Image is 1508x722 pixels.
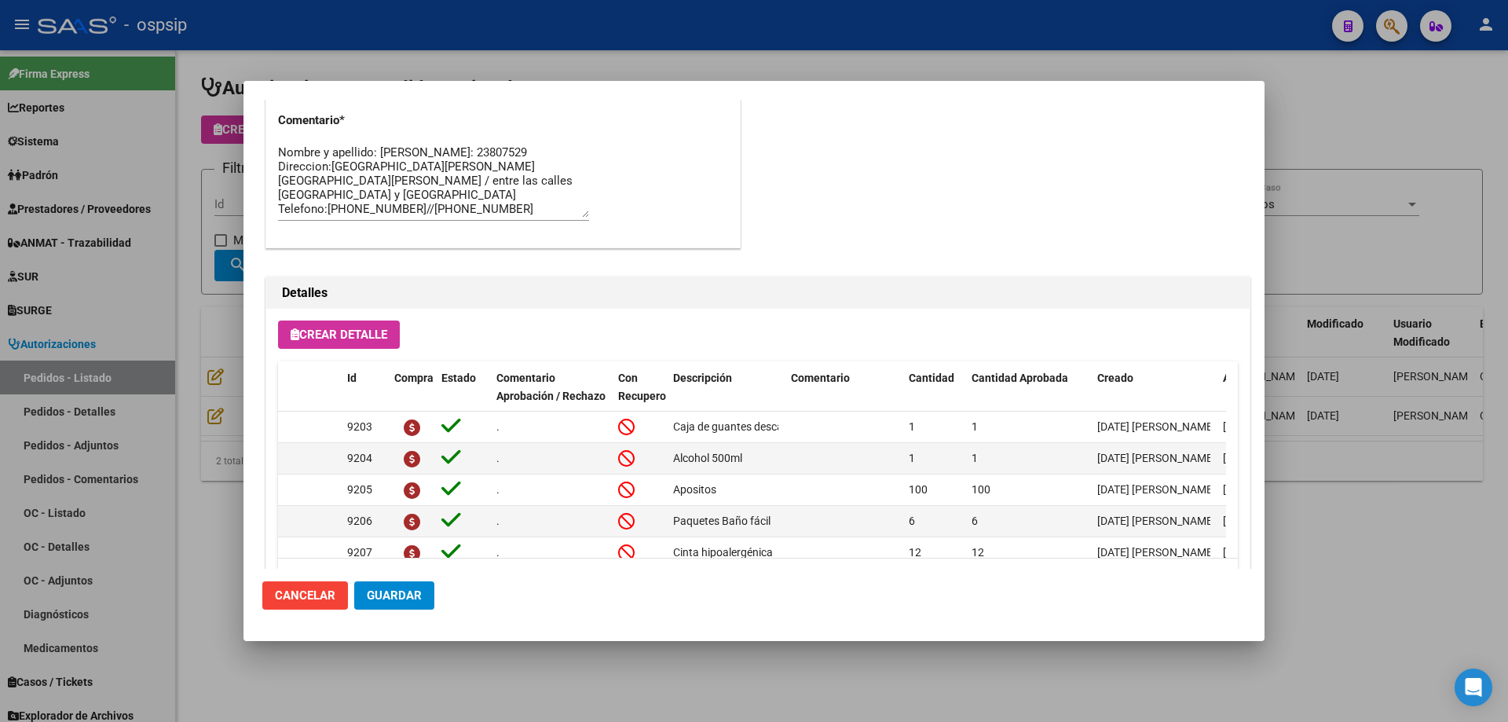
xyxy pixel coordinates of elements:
[902,361,965,431] datatable-header-cell: Cantidad
[347,372,357,384] span: Id
[1097,420,1216,433] span: [DATE] [PERSON_NAME]
[909,452,915,464] span: 1
[1223,483,1341,496] span: [DATE] [PERSON_NAME]
[347,420,372,433] span: 9203
[347,515,372,527] span: 9206
[278,321,400,349] button: Crear Detalle
[673,515,770,527] span: Paquetes Baño fácil
[388,361,435,431] datatable-header-cell: Compra
[1097,452,1216,464] span: [DATE] [PERSON_NAME]
[275,588,335,603] span: Cancelar
[909,420,915,433] span: 1
[791,372,850,384] span: Comentario
[1223,452,1341,464] span: [DATE] [PERSON_NAME]
[1455,669,1492,706] div: Open Intercom Messenger
[909,372,954,384] span: Cantidad
[1097,372,1133,384] span: Creado
[341,361,388,431] datatable-header-cell: Id
[972,546,984,559] span: 12
[354,581,434,610] button: Guardar
[496,515,500,527] span: .
[612,361,667,431] datatable-header-cell: Con Recupero
[282,284,1234,302] h2: Detalles
[673,483,716,496] span: Apositos
[673,420,817,433] span: Caja de guantes descartables
[347,546,372,559] span: 9207
[972,420,978,433] span: 1
[972,452,978,464] span: 1
[278,559,1238,598] div: 5 total
[1223,372,1339,384] span: Aprobado/Rechazado x
[972,515,978,527] span: 6
[394,372,434,384] span: Compra
[435,361,490,431] datatable-header-cell: Estado
[1097,546,1216,559] span: [DATE] [PERSON_NAME]
[441,372,476,384] span: Estado
[291,328,387,342] span: Crear Detalle
[496,546,500,559] span: .
[1097,483,1216,496] span: [DATE] [PERSON_NAME]
[1097,515,1216,527] span: [DATE] [PERSON_NAME]
[785,361,902,431] datatable-header-cell: Comentario
[909,515,915,527] span: 6
[1223,546,1341,559] span: [DATE] [PERSON_NAME]
[972,483,990,496] span: 100
[909,483,928,496] span: 100
[496,372,606,402] span: Comentario Aprobación / Rechazo
[262,581,348,610] button: Cancelar
[1091,361,1217,431] datatable-header-cell: Creado
[347,452,372,464] span: 9204
[367,588,422,603] span: Guardar
[1223,515,1341,527] span: [DATE] [PERSON_NAME]
[490,361,612,431] datatable-header-cell: Comentario Aprobación / Rechazo
[1223,420,1341,433] span: [DATE] [PERSON_NAME]
[673,546,773,559] span: Cinta hipoalergénica
[1217,361,1374,431] datatable-header-cell: Aprobado/Rechazado x
[347,483,372,496] span: 9205
[673,452,742,464] span: Alcohol 500ml
[673,372,732,384] span: Descripción
[618,372,666,402] span: Con Recupero
[278,112,413,130] p: Comentario
[496,452,500,464] span: .
[972,372,1068,384] span: Cantidad Aprobada
[909,546,921,559] span: 12
[496,420,500,433] span: .
[496,483,500,496] span: .
[667,361,785,431] datatable-header-cell: Descripción
[965,361,1091,431] datatable-header-cell: Cantidad Aprobada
